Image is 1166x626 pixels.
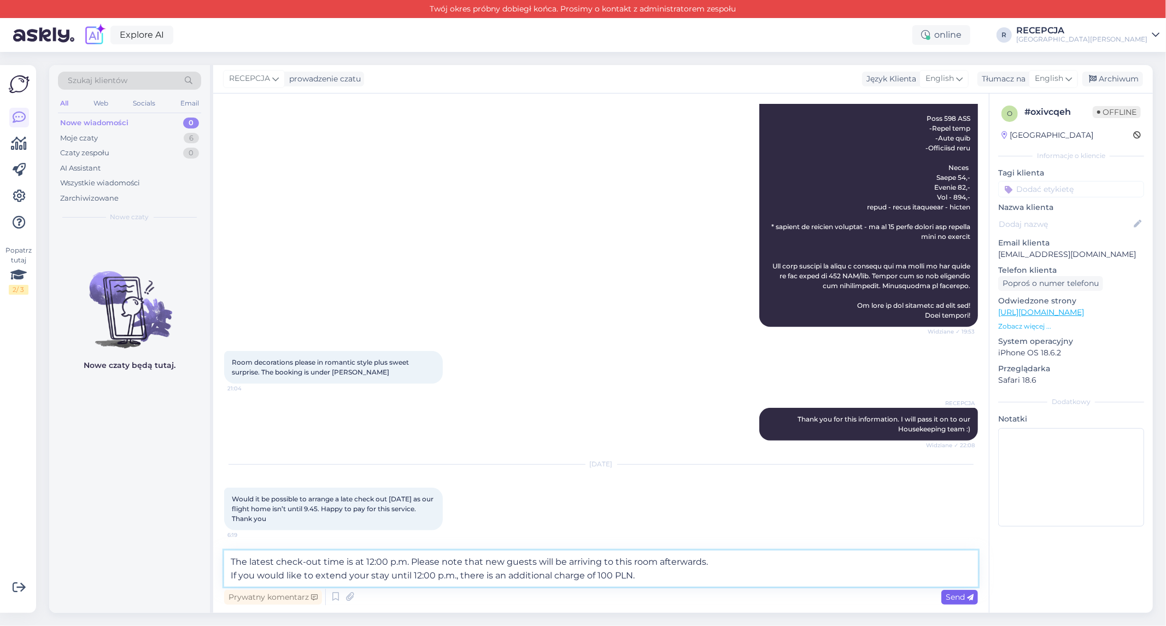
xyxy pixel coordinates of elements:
div: Web [91,96,110,110]
p: System operacyjny [998,336,1144,347]
div: All [58,96,71,110]
p: Notatki [998,413,1144,425]
div: 2 / 3 [9,285,28,295]
span: RECEPCJA [229,73,270,85]
div: [GEOGRAPHIC_DATA] [1001,130,1093,141]
div: Moje czaty [60,133,98,144]
img: explore-ai [83,24,106,46]
img: No chats [49,251,210,350]
span: Widziane ✓ 19:53 [928,327,975,336]
textarea: The latest check-out time is at 12:00 p.m. Please note that new guests will be arriving to this r... [224,551,978,587]
div: Czaty zespołu [60,148,109,159]
div: AI Assistant [60,163,101,174]
span: Szukaj klientów [68,75,127,86]
a: Explore AI [110,26,173,44]
span: English [925,73,954,85]
p: Email klienta [998,237,1144,249]
div: Archiwum [1082,72,1143,86]
p: Nowe czaty będą tutaj. [84,360,175,371]
span: English [1035,73,1063,85]
span: Room decorations please in romantic style plus sweet surprise. The booking is under [PERSON_NAME] [232,358,411,376]
div: Prywatny komentarz [224,590,322,605]
img: Askly Logo [9,74,30,95]
p: Telefon klienta [998,265,1144,276]
div: [GEOGRAPHIC_DATA][PERSON_NAME] [1016,35,1147,44]
div: online [912,25,970,45]
div: Informacje o kliencie [998,151,1144,161]
div: 0 [183,148,199,159]
div: Dodatkowy [998,397,1144,407]
p: Tagi klienta [998,167,1144,179]
a: [URL][DOMAIN_NAME] [998,307,1084,317]
div: 6 [184,133,199,144]
div: Socials [131,96,157,110]
div: RECEPCJA [1016,26,1147,35]
div: [DATE] [224,459,978,469]
p: Nazwa klienta [998,202,1144,213]
div: Wszystkie wiadomości [60,178,140,189]
a: RECEPCJA[GEOGRAPHIC_DATA][PERSON_NAME] [1016,26,1159,44]
span: Send [946,592,974,602]
div: 0 [183,118,199,128]
span: Thank you for this information. I will pass it on to our Housekeeping team :) [798,415,972,433]
p: iPhone OS 18.6.2 [998,347,1144,359]
span: RECEPCJA [934,399,975,407]
input: Dodaj nazwę [999,218,1132,230]
span: Offline [1093,106,1141,118]
span: Widziane ✓ 22:08 [926,441,975,449]
div: Zarchiwizowane [60,193,119,204]
p: Odwiedzone strony [998,295,1144,307]
div: Popatrz tutaj [9,245,28,295]
div: Email [178,96,201,110]
div: Tłumacz na [977,73,1026,85]
div: prowadzenie czatu [285,73,361,85]
div: Język Klienta [862,73,916,85]
span: o [1007,109,1012,118]
p: Zobacz więcej ... [998,321,1144,331]
p: Safari 18.6 [998,375,1144,386]
span: 6:19 [227,531,268,539]
p: [EMAIL_ADDRESS][DOMAIN_NAME] [998,249,1144,260]
div: Poproś o numer telefonu [998,276,1103,291]
span: Would it be possible to arrange a late check out [DATE] as our flight home isn’t until 9.45. Happ... [232,495,435,523]
span: 21:04 [227,384,268,393]
div: # oxivcqeh [1024,106,1093,119]
span: Nowe czaty [110,212,149,222]
input: Dodać etykietę [998,181,1144,197]
p: Przeglądarka [998,363,1144,375]
div: R [997,27,1012,43]
div: Nowe wiadomości [60,118,128,128]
